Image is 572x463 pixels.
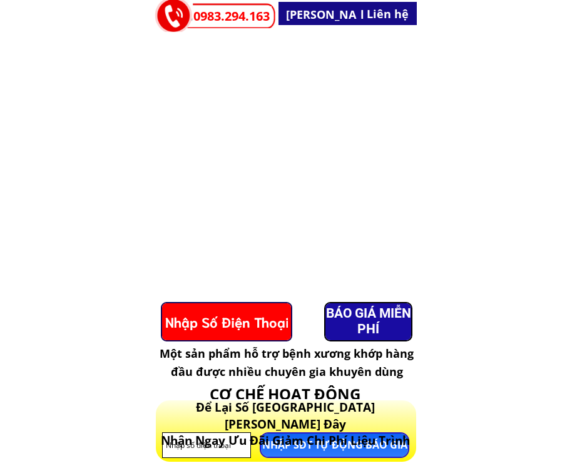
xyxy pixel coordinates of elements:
[367,5,415,23] h3: Liên hệ
[325,303,411,340] p: BÁO GIÁ MIỄN PHÍ
[196,382,374,406] h3: CƠ CHẾ HOẠT ĐỘNG
[193,6,276,26] a: 0983.294.163
[158,345,415,381] h3: Một sản phẩm hỗ trợ bệnh xương khớp hàng đầu được nhiều chuyên gia khuyên dùng
[286,6,357,42] h3: [PERSON_NAME] BHYT
[157,399,414,449] h3: Để Lại Số [GEOGRAPHIC_DATA][PERSON_NAME] Đây Nhận Ngay Ưu Đãi Giảm Chi Phí Liệu Trình
[360,6,367,24] h3: l
[162,303,291,340] input: Nhập Số Điện Thoại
